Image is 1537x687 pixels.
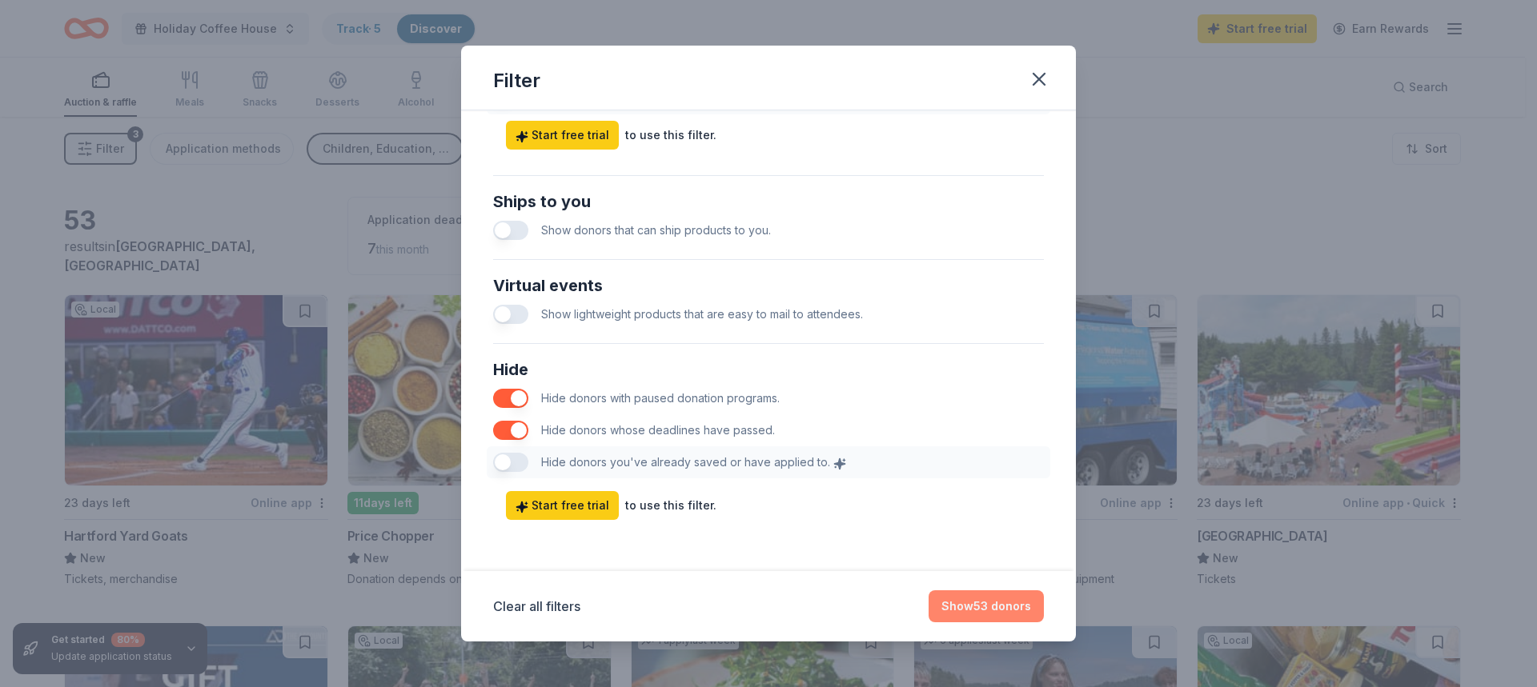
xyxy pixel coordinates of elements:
[625,496,716,515] div: to use this filter.
[493,357,1044,382] div: Hide
[541,423,775,437] span: Hide donors whose deadlines have passed.
[493,68,540,94] div: Filter
[493,597,580,616] button: Clear all filters
[929,590,1044,622] button: Show53 donors
[541,307,863,321] span: Show lightweight products that are easy to mail to attendees.
[506,121,619,150] a: Start free trial
[541,391,780,405] span: Hide donors with paused donation programs.
[516,496,609,515] span: Start free trial
[516,126,609,145] span: Start free trial
[625,126,716,145] div: to use this filter.
[493,273,1044,298] div: Virtual events
[541,223,771,237] span: Show donors that can ship products to you.
[506,491,619,520] a: Start free trial
[493,189,1044,214] div: Ships to you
